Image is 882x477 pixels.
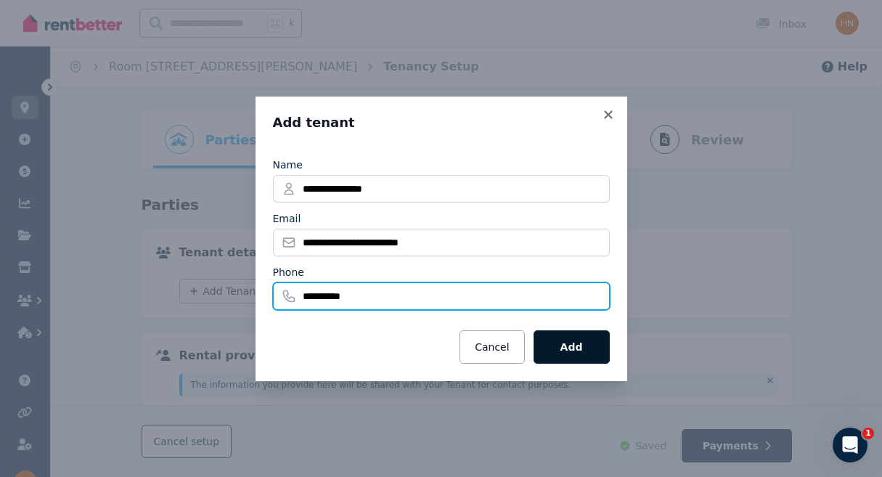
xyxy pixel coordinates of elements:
[273,114,610,131] h3: Add tenant
[273,158,303,172] label: Name
[273,265,304,280] label: Phone
[833,428,867,462] iframe: Intercom live chat
[273,211,301,226] label: Email
[862,428,874,439] span: 1
[534,330,610,364] button: Add
[460,330,524,364] button: Cancel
